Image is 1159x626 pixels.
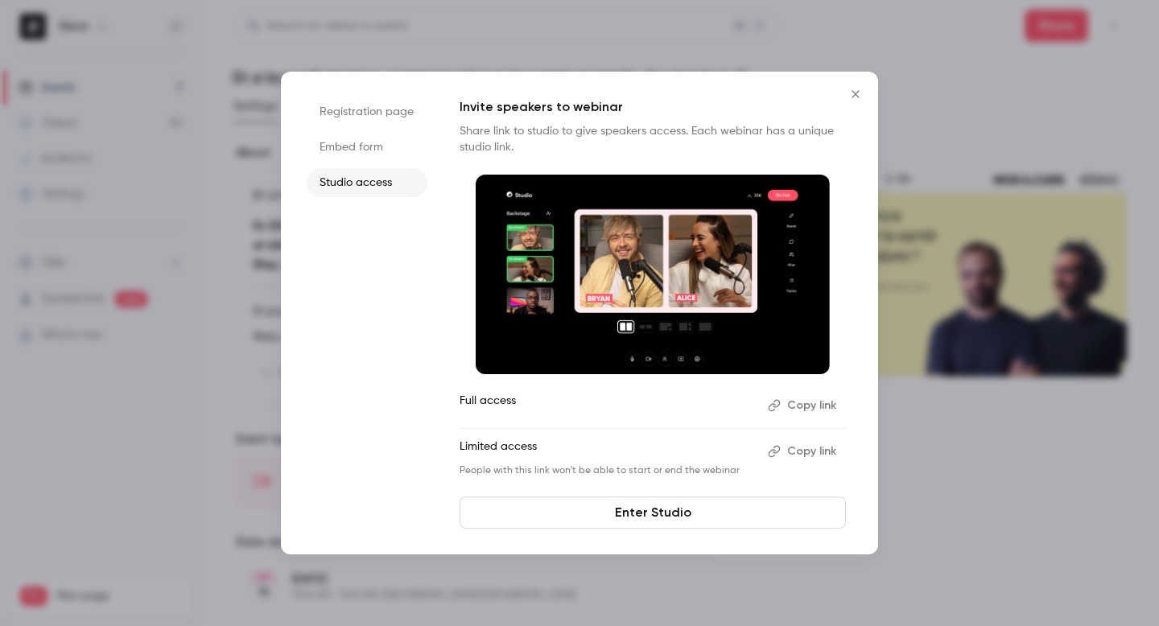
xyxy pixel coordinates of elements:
li: Registration page [307,97,427,126]
p: Full access [460,393,755,418]
a: Enter Studio [460,496,846,529]
img: Invite speakers to webinar [476,175,830,374]
p: People with this link won't be able to start or end the webinar [460,464,755,477]
li: Embed form [307,133,427,162]
li: Studio access [307,168,427,197]
button: Copy link [761,439,846,464]
p: Invite speakers to webinar [460,97,846,117]
p: Limited access [460,439,755,464]
button: Close [839,78,872,110]
p: Share link to studio to give speakers access. Each webinar has a unique studio link. [460,123,846,155]
button: Copy link [761,393,846,418]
